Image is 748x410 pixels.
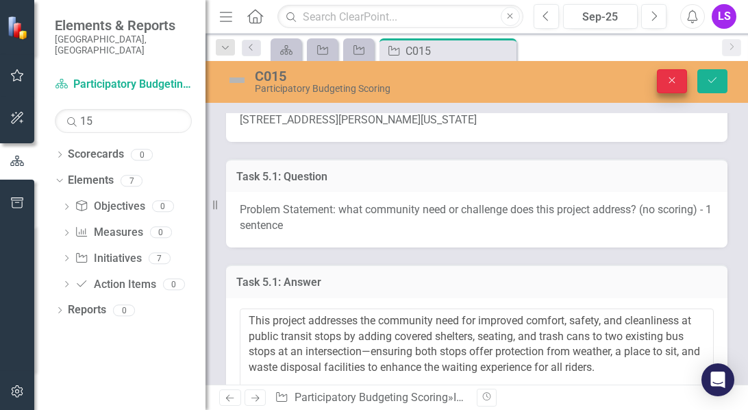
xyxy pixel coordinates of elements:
input: Search Below... [55,109,192,133]
a: Objectives [75,199,145,215]
span: Elements & Reports [55,17,192,34]
div: Sep-25 [568,9,633,25]
div: » » [275,390,466,406]
div: C015 [406,43,513,60]
div: 0 [163,278,185,290]
div: 7 [121,175,142,186]
a: Initiatives [453,391,500,404]
img: ClearPoint Strategy [7,16,31,40]
a: Participatory Budgeting Scoring [295,391,448,404]
div: 0 [150,227,172,239]
a: Scorecards [68,147,124,162]
a: Participatory Budgeting Scoring [55,77,192,93]
button: Sep-25 [563,4,638,29]
div: 0 [113,304,135,316]
div: Participatory Budgeting Scoring [255,84,495,94]
div: Open Intercom Messenger [701,363,734,396]
img: Not Defined [226,69,248,91]
div: 0 [131,149,153,160]
small: [GEOGRAPHIC_DATA], [GEOGRAPHIC_DATA] [55,34,192,56]
a: Action Items [75,277,155,293]
div: 7 [149,252,171,264]
a: Measures [75,225,142,241]
a: Elements [68,173,114,189]
h3: Task 5.1: Answer [236,276,717,289]
input: Search ClearPoint... [277,5,523,29]
a: Initiatives [75,251,141,267]
span: Problem Statement: what community need or challenge does this project address? (no scoring) - 1 s... [240,203,712,232]
span: [STREET_ADDRESS][PERSON_NAME][US_STATE] [240,113,477,126]
button: LS [712,4,736,29]
div: C015 [255,69,495,84]
div: 0 [152,201,174,213]
a: Reports [68,302,106,318]
h3: Task 5.1: Question [236,171,717,183]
